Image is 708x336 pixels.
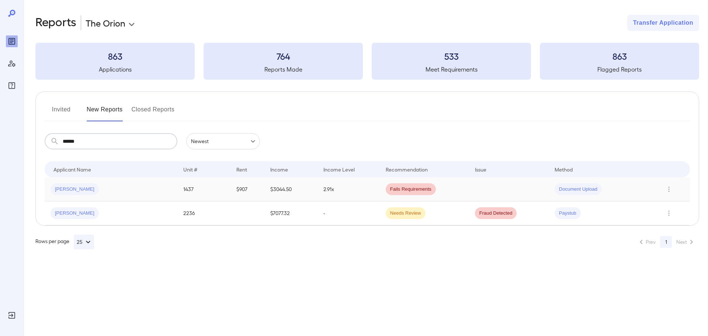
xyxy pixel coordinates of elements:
[386,210,426,217] span: Needs Review
[663,183,675,195] button: Row Actions
[386,186,436,193] span: Fails Requirements
[317,201,380,225] td: -
[53,165,91,174] div: Applicant Name
[74,235,94,249] button: 25
[35,50,195,62] h3: 863
[35,235,94,249] div: Rows per page
[555,210,581,217] span: Paystub
[230,177,264,201] td: $907
[660,236,672,248] button: page 1
[204,50,363,62] h3: 764
[132,104,175,121] button: Closed Reports
[236,165,248,174] div: Rent
[6,80,18,91] div: FAQ
[177,177,230,201] td: 1437
[386,165,428,174] div: Recommendation
[35,43,699,80] summary: 863Applications764Reports Made533Meet Requirements863Flagged Reports
[51,186,99,193] span: [PERSON_NAME]
[317,177,380,201] td: 2.91x
[6,58,18,69] div: Manage Users
[6,309,18,321] div: Log Out
[540,65,699,74] h5: Flagged Reports
[35,65,195,74] h5: Applications
[204,65,363,74] h5: Reports Made
[323,165,355,174] div: Income Level
[183,165,197,174] div: Unit #
[264,201,317,225] td: $7077.32
[177,201,230,225] td: 2236
[475,165,487,174] div: Issue
[87,104,123,121] button: New Reports
[634,236,699,248] nav: pagination navigation
[627,15,699,31] button: Transfer Application
[86,17,125,29] p: The Orion
[186,133,260,149] div: Newest
[555,186,602,193] span: Document Upload
[555,165,573,174] div: Method
[372,65,531,74] h5: Meet Requirements
[270,165,288,174] div: Income
[51,210,99,217] span: [PERSON_NAME]
[264,177,317,201] td: $3044.50
[475,210,517,217] span: Fraud Detected
[540,50,699,62] h3: 863
[35,15,76,31] h2: Reports
[663,207,675,219] button: Row Actions
[372,50,531,62] h3: 533
[45,104,78,121] button: Invited
[6,35,18,47] div: Reports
